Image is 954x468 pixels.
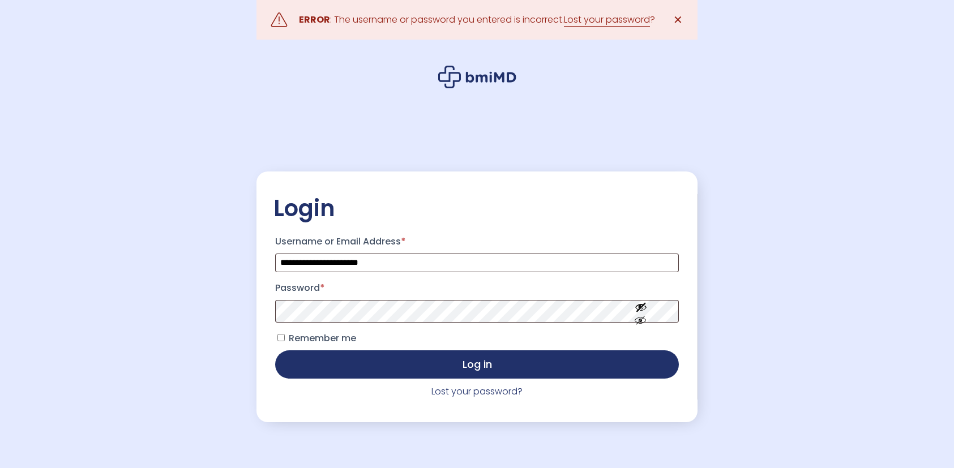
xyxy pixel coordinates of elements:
label: Username or Email Address [275,233,679,251]
label: Password [275,279,679,297]
input: Remember me [277,334,285,341]
span: Remember me [289,332,356,345]
div: : The username or password you entered is incorrect. ? [299,12,655,28]
a: Lost your password? [431,385,523,398]
span: ✕ [673,12,683,28]
h2: Login [273,194,681,222]
button: Show password [609,291,673,330]
strong: ERROR [299,13,330,26]
a: ✕ [666,8,689,31]
a: Lost your password [564,13,650,27]
button: Log in [275,350,679,379]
